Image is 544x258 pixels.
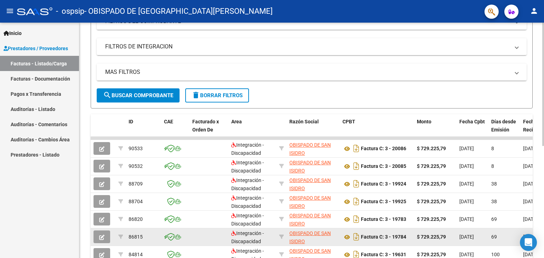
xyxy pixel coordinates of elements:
[289,119,319,124] span: Razón Social
[84,4,273,19] span: - OBISPADO DE [GEOGRAPHIC_DATA][PERSON_NAME]
[523,163,538,169] span: [DATE]
[289,212,337,227] div: 30609906738
[228,114,276,145] datatable-header-cell: Area
[192,92,243,99] span: Borrar Filtros
[491,146,494,151] span: 8
[352,196,361,207] i: Descargar documento
[289,213,331,227] span: OBISPADO DE SAN ISIDRO
[289,159,337,174] div: 30609906738
[459,181,474,187] span: [DATE]
[103,91,112,99] mat-icon: search
[185,88,249,102] button: Borrar Filtros
[361,252,406,258] strong: Factura C: 3 - 19631
[352,213,361,225] i: Descargar documento
[126,114,161,145] datatable-header-cell: ID
[6,7,14,15] mat-icon: menu
[289,230,331,244] span: OBISPADO DE SAN ISIDRO
[4,45,68,52] span: Prestadores / Proveedores
[459,119,485,124] span: Fecha Cpbt
[289,195,331,209] span: OBISPADO DE SAN ISIDRO
[97,64,527,81] mat-expansion-panel-header: MAS FILTROS
[231,213,264,227] span: Integración - Discapacidad
[129,199,143,204] span: 88704
[103,92,173,99] span: Buscar Comprobante
[231,230,264,244] span: Integración - Discapacidad
[129,146,143,151] span: 90533
[417,163,446,169] strong: $ 729.225,79
[361,234,406,240] strong: Factura C: 3 - 19784
[231,195,264,209] span: Integración - Discapacidad
[4,29,22,37] span: Inicio
[342,119,355,124] span: CPBT
[459,146,474,151] span: [DATE]
[105,68,510,76] mat-panel-title: MAS FILTROS
[97,38,527,55] mat-expansion-panel-header: FILTROS DE INTEGRACION
[520,234,537,251] div: Open Intercom Messenger
[289,176,337,191] div: 30609906738
[289,142,331,156] span: OBISPADO DE SAN ISIDRO
[352,160,361,172] i: Descargar documento
[488,114,520,145] datatable-header-cell: Días desde Emisión
[417,252,446,257] strong: $ 729.225,79
[361,146,406,152] strong: Factura C: 3 - 20086
[523,146,538,151] span: [DATE]
[192,119,219,133] span: Facturado x Orden De
[417,199,446,204] strong: $ 729.225,79
[352,143,361,154] i: Descargar documento
[459,216,474,222] span: [DATE]
[352,231,361,242] i: Descargar documento
[231,177,264,191] span: Integración - Discapacidad
[491,216,497,222] span: 69
[361,181,406,187] strong: Factura C: 3 - 19924
[417,234,446,240] strong: $ 729.225,79
[289,177,331,191] span: OBISPADO DE SAN ISIDRO
[289,229,337,244] div: 30609906738
[289,194,337,209] div: 30609906738
[417,119,431,124] span: Monto
[231,142,264,156] span: Integración - Discapacidad
[491,252,500,257] span: 100
[523,216,538,222] span: [DATE]
[523,252,538,257] span: [DATE]
[129,163,143,169] span: 90532
[289,160,331,174] span: OBISPADO DE SAN ISIDRO
[97,88,180,102] button: Buscar Comprobante
[361,164,406,169] strong: Factura C: 3 - 20085
[491,119,516,133] span: Días desde Emisión
[129,252,143,257] span: 84814
[491,163,494,169] span: 8
[417,216,446,222] strong: $ 729.225,79
[491,234,497,240] span: 69
[523,119,543,133] span: Fecha Recibido
[192,91,200,99] mat-icon: delete
[164,119,173,124] span: CAE
[530,7,538,15] mat-icon: person
[459,252,474,257] span: [DATE]
[491,199,497,204] span: 38
[491,181,497,187] span: 38
[231,160,264,174] span: Integración - Discapacidad
[459,199,474,204] span: [DATE]
[523,199,538,204] span: [DATE]
[129,181,143,187] span: 88709
[457,114,488,145] datatable-header-cell: Fecha Cpbt
[361,217,406,222] strong: Factura C: 3 - 19783
[129,234,143,240] span: 86815
[289,141,337,156] div: 30609906738
[417,181,446,187] strong: $ 729.225,79
[459,163,474,169] span: [DATE]
[161,114,189,145] datatable-header-cell: CAE
[287,114,340,145] datatable-header-cell: Razón Social
[340,114,414,145] datatable-header-cell: CPBT
[189,114,228,145] datatable-header-cell: Facturado x Orden De
[105,43,510,51] mat-panel-title: FILTROS DE INTEGRACION
[231,119,242,124] span: Area
[414,114,457,145] datatable-header-cell: Monto
[523,181,538,187] span: [DATE]
[129,216,143,222] span: 86820
[352,178,361,189] i: Descargar documento
[417,146,446,151] strong: $ 729.225,79
[361,199,406,205] strong: Factura C: 3 - 19925
[56,4,84,19] span: - ospsip
[129,119,133,124] span: ID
